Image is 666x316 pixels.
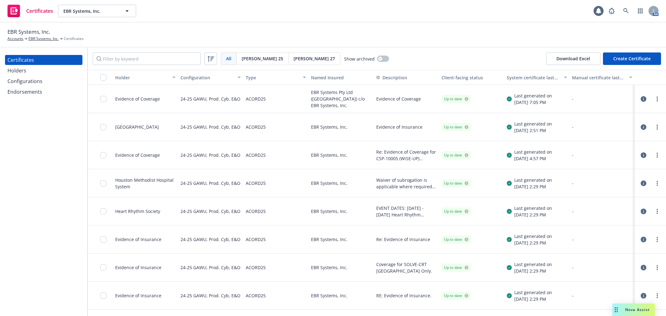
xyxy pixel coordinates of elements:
input: Filter by keyword [93,52,201,65]
input: Toggle Row Selected [100,152,106,158]
button: RE: Evidence of Insurance. [376,292,432,299]
span: EVENT DATES: [DATE] - [DATE] Heart Rhythm Society, [PERSON_NAME] & Company, [GEOGRAPHIC_DATA], [P... [376,205,437,218]
span: Certificates [64,36,84,42]
a: more [654,208,661,215]
button: Named Insured [308,70,374,85]
a: Certificates [5,2,56,20]
a: Endorsements [5,87,82,97]
button: Create Certificate [603,52,661,65]
div: Heart Rhythm Society [115,208,160,215]
input: Toggle Row Selected [100,96,106,102]
div: EBR Systems, Inc. [308,113,374,141]
a: Certificates [5,55,82,65]
span: Nova Assist [625,307,650,312]
div: Up to date [444,293,468,299]
div: Configurations [7,76,42,86]
div: 24-25 GAWU, Prod. Cyb, E&O [180,173,240,193]
div: ACORD25 [246,173,266,193]
button: Description [376,74,407,81]
div: - [572,208,632,215]
a: more [654,292,661,299]
div: ACORD25 [246,117,266,137]
div: Type [246,74,299,81]
div: 24-25 GAWU, Prod. Cyb, E&O [180,229,240,249]
a: Holders [5,66,82,76]
button: Evidence of Insurance [376,124,422,130]
div: 24-25 GAWU, Prod. Cyb, E&O [180,145,240,165]
a: Report a Bug [605,5,618,17]
div: Holders [7,66,26,76]
button: Nova Assist [612,304,655,316]
div: - [572,264,632,271]
div: Drag to move [612,304,620,316]
a: more [654,95,661,103]
div: ACORD25 [246,257,266,278]
div: [DATE] 2:29 PM [514,268,552,274]
span: Certificates [26,8,53,13]
a: Switch app [634,5,647,17]
span: EBR Systems, Inc. [63,8,117,14]
button: Holder [113,70,178,85]
button: Download Excel [546,52,600,65]
a: Accounts [7,36,23,42]
div: - [572,152,632,158]
div: 24-25 GAWU, Prod. Cyb, E&O [180,257,240,278]
div: 24-25 GAWU, Prod. Cyb, E&O [180,89,240,109]
div: Evidence of Coverage [115,152,160,158]
button: Re: Evidence of Coverage for CSP-10005 (WiSE-UP) [GEOGRAPHIC_DATA] Only. [376,149,437,162]
div: EBR Systems, Inc. [308,282,374,310]
div: EBR Systems, Inc. [308,141,374,169]
div: Evidence of Insurance [115,264,161,271]
div: Manual certificate last generated [572,74,625,81]
div: Last generated on [514,261,552,268]
button: Coverage for SOLVE-CRT [GEOGRAPHIC_DATA] Only. [376,261,437,274]
div: Last generated on [514,92,552,99]
div: Last generated on [514,289,552,296]
div: 24-25 GAWU, Prod. Cyb, E&O [180,285,240,306]
div: Certificates [7,55,34,65]
div: Last generated on [514,121,552,127]
div: Up to date [444,152,468,158]
div: Last generated on [514,205,552,211]
div: - [572,96,632,102]
input: Select all [100,74,106,81]
button: Manual certificate last generated [570,70,635,85]
div: Up to date [444,96,468,102]
div: - [572,292,632,299]
button: System certificate last generated [504,70,570,85]
a: Configurations [5,76,82,86]
a: EBR Systems, Inc. [28,36,59,42]
input: Toggle Row Selected [100,236,106,243]
button: EBR Systems, Inc. [58,5,136,17]
div: ACORD25 [246,145,266,165]
a: more [654,180,661,187]
div: [DATE] 2:51 PM [514,127,552,134]
span: [PERSON_NAME] 27 [294,55,335,62]
span: EBR Systems, Inc. [7,28,50,36]
div: EBR Systems, Inc. [308,197,374,225]
input: Toggle Row Selected [100,264,106,271]
div: - [572,124,632,130]
div: System certificate last generated [507,74,560,81]
div: EBR Systems, Inc. [308,225,374,254]
div: 24-25 GAWU, Prod. Cyb, E&O [180,201,240,221]
div: Last generated on [514,177,552,183]
span: All [226,55,231,62]
div: Up to date [444,124,468,130]
div: Up to date [444,265,468,270]
a: Search [620,5,632,17]
input: Toggle Row Selected [100,293,106,299]
button: Waiver of subrogation is applicable where required by written contract and subject to policy term... [376,177,437,190]
div: EBR Systems, Inc. [308,254,374,282]
div: ACORD25 [246,89,266,109]
div: Client-facing status [442,74,502,81]
input: Toggle Row Selected [100,208,106,215]
a: more [654,151,661,159]
span: Evidence of Coverage [376,96,421,102]
button: Re: Evidence of Insurance [376,236,430,243]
